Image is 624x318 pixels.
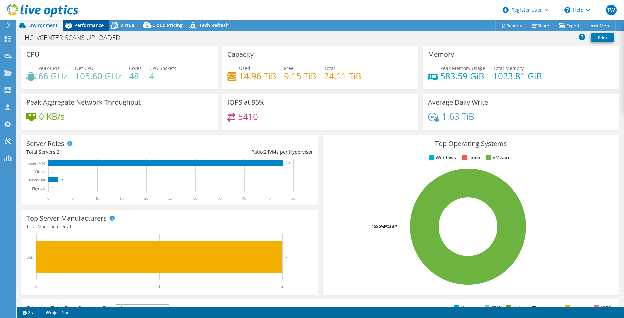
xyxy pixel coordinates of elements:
[428,51,454,58] h3: Memory
[238,113,258,120] h4: 5410
[504,304,559,312] li: Network Throughput
[129,65,142,71] span: Cores
[28,161,45,166] text: Guest VM
[452,304,479,312] li: Memory
[428,154,456,161] li: Windows
[527,20,554,31] a: Share
[52,170,53,173] text: 0
[563,304,588,312] li: Latency
[440,65,485,71] span: Peak Memory Usage
[460,154,480,161] li: Linux
[47,196,49,201] text: 0
[129,72,142,80] h4: 48
[26,148,170,156] div: Total Servers:
[324,65,335,71] span: Total
[495,20,527,31] a: Reports
[74,22,104,28] span: Performance
[28,22,58,28] span: Environment
[149,65,176,71] span: CPU Sockets
[281,284,283,289] text: 2
[218,196,222,201] text: 35
[22,34,131,41] h1: HCI vCENTER SCANS UPLOADED
[264,149,269,155] span: 24
[170,148,313,156] div: Ratio: VMs per Hypervisor
[34,169,46,174] text: Virtual
[287,162,290,165] text: 48
[384,224,397,229] tspan: ESXi 6.7
[61,178,63,182] text: 2
[26,140,64,147] h3: Server Roles
[324,72,361,80] h4: 24.11 TiB
[39,113,65,120] h4: 0 KB/s
[564,7,570,13] svg: \n
[199,22,229,28] span: Tech Refresh
[38,65,59,71] span: Peak CPU
[38,72,67,80] h4: 66 GHz
[69,223,72,230] span: 1
[116,305,169,313] span: IOPS
[593,304,611,312] li: IOPS
[26,51,40,58] h3: CPU
[72,196,74,201] text: 5
[440,72,485,80] h4: 583.59 GiB
[75,65,93,71] span: Net CPU
[284,72,316,80] h4: 9.15 TiB
[95,196,99,201] text: 10
[372,224,384,229] tspan: 100.0%
[152,22,183,28] span: Cloud Pricing
[144,196,148,201] text: 20
[554,20,585,31] a: Export
[606,5,617,15] span: TW
[267,196,271,201] text: 45
[239,65,250,71] span: Used
[32,186,45,191] text: Physical
[328,140,614,147] h3: Top Operating Systems
[585,20,616,31] a: More
[120,22,136,28] span: Virtual
[26,255,33,260] text: Dell
[26,223,313,230] h4: Total Manufacturers:
[442,113,474,120] h4: 1.63 TiB
[242,196,246,201] text: 40
[284,65,294,71] span: Free
[149,72,176,80] h4: 4
[38,308,77,317] a: Project Notes
[493,65,524,71] span: Total Memory
[57,149,59,155] span: 2
[591,33,614,42] a: Print
[485,154,511,161] li: VMware
[75,72,121,80] h4: 105.60 GHz
[169,196,173,201] text: 25
[291,196,295,201] text: 50
[193,196,197,201] text: 30
[428,99,488,106] h3: Average Daily Write
[286,255,288,259] text: 2
[18,308,39,317] a: 2
[26,99,141,106] h3: Peak Aggregate Network Throughput
[52,187,53,190] text: 0
[158,284,160,289] text: 1
[227,51,254,58] h3: Capacity
[239,72,276,80] h4: 14.96 TiB
[227,99,265,106] h3: IOPS at 95%
[483,304,500,312] li: CPU
[26,215,107,222] h3: Top Server Manufacturers
[27,178,45,182] text: Hypervisor
[493,72,542,80] h4: 1023.81 GiB
[120,196,124,201] text: 15
[35,284,37,289] text: 0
